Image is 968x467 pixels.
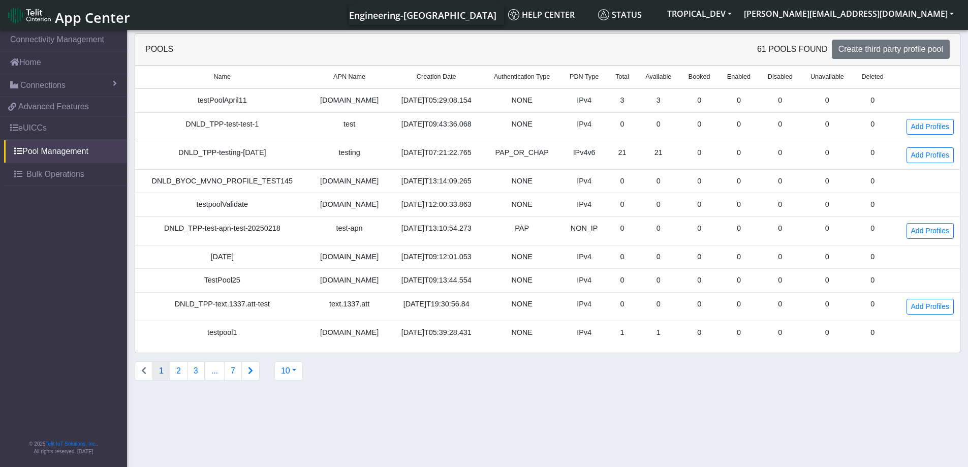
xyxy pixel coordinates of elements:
td: 0 [801,321,853,344]
div: test [316,119,384,130]
td: 1 [608,321,637,344]
td: 0 [637,245,680,269]
td: DNLD_TPP-testing-[DATE] [135,141,309,169]
td: 0 [680,269,719,293]
td: 0 [759,216,801,245]
td: 0 [759,193,801,217]
td: 0 [801,292,853,321]
div: [DATE]T05:29:08.154 [396,95,477,106]
td: 0 [719,216,759,245]
div: IPv4 [567,95,602,106]
span: App Center [55,8,130,27]
span: Unavailable [810,72,844,82]
div: [DATE]T09:12:01.053 [396,252,477,263]
td: 0 [719,245,759,269]
div: NON_IP [567,223,602,234]
td: 0 [680,216,719,245]
button: ... [205,361,225,381]
td: 0 [680,292,719,321]
span: Advanced Features [18,101,89,113]
div: testing [316,147,384,159]
span: Total [615,72,629,82]
td: 0 [637,269,680,293]
td: 0 [719,292,759,321]
span: Enabled [727,72,751,82]
button: 2 [170,361,188,381]
td: 0 [759,269,801,293]
button: 3 [187,361,205,381]
img: status.svg [598,9,609,20]
td: 0 [719,88,759,112]
td: 21 [637,141,680,169]
td: 0 [608,112,637,141]
span: Engineering-[GEOGRAPHIC_DATA] [349,9,496,21]
div: NONE [489,199,555,210]
div: text.1337.att [316,299,384,310]
div: IPv4 [567,119,602,130]
td: 0 [759,292,801,321]
span: Name [213,72,231,82]
a: Status [594,5,661,25]
a: Bulk Operations [4,163,127,185]
span: Deleted [861,72,883,82]
nav: Connections list navigation [135,361,260,381]
td: testPoolApril11 [135,88,309,112]
div: NONE [489,275,555,286]
div: [DATE]T19:30:56.84 [396,299,477,310]
td: 0 [637,216,680,245]
td: 0 [680,193,719,217]
td: DNLD_TPP-text.1337.att-test [135,292,309,321]
td: 0 [759,88,801,112]
div: IPv4v6 [567,147,602,159]
div: [DATE]T13:10:54.273 [396,223,477,234]
td: TestPool25 [135,269,309,293]
span: 61 pools found [757,43,828,55]
td: 0 [680,321,719,344]
td: 0 [637,292,680,321]
td: 0 [637,193,680,217]
td: 0 [680,88,719,112]
div: NONE [489,252,555,263]
td: 0 [853,245,892,269]
td: 0 [637,112,680,141]
div: [DOMAIN_NAME] [316,252,384,263]
td: 3 [608,88,637,112]
div: IPv4 [567,327,602,338]
div: IPv4 [567,299,602,310]
div: PAP [489,223,555,234]
div: Pools [138,43,548,55]
td: testpoolValidate [135,193,309,217]
span: Authentication Type [494,72,550,82]
div: NONE [489,119,555,130]
div: NONE [489,95,555,106]
td: 0 [801,245,853,269]
span: Status [598,9,642,20]
div: [DATE]T07:21:22.765 [396,147,477,159]
td: DNLD_TPP-test-test-1 [135,112,309,141]
td: 0 [719,193,759,217]
td: 0 [801,269,853,293]
div: NONE [489,299,555,310]
td: 0 [680,245,719,269]
span: Disabled [768,72,793,82]
td: 0 [608,245,637,269]
td: 0 [680,112,719,141]
td: DNLD_BYOC_MVNO_PROFILE_TEST145 [135,169,309,193]
a: Help center [504,5,594,25]
div: IPv4 [567,252,602,263]
td: 0 [608,193,637,217]
td: 1 [637,321,680,344]
td: 0 [853,321,892,344]
a: Add Profiles [907,147,954,163]
td: 0 [719,112,759,141]
td: 21 [608,141,637,169]
td: 0 [719,169,759,193]
div: [DATE]T09:13:44.554 [396,275,477,286]
a: Pool Management [4,140,127,163]
div: test-apn [316,223,384,234]
div: [DOMAIN_NAME] [316,95,384,106]
td: 0 [801,216,853,245]
div: IPv4 [567,176,602,187]
td: 3 [637,88,680,112]
div: [DATE]T13:14:09.265 [396,176,477,187]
